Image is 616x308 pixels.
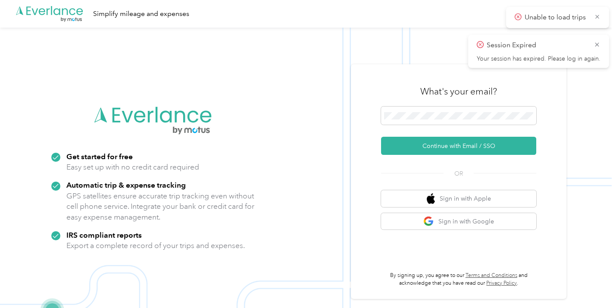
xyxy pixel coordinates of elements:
[466,272,517,279] a: Terms and Conditions
[381,190,536,207] button: apple logoSign in with Apple
[66,152,133,161] strong: Get started for free
[66,191,255,223] p: GPS satellites ensure accurate trip tracking even without cell phone service. Integrate your bank...
[381,272,536,287] p: By signing up, you agree to our and acknowledge that you have read our .
[423,216,434,227] img: google logo
[66,240,245,251] p: Export a complete record of your trips and expenses.
[477,55,600,63] p: Your session has expired. Please log in again.
[486,280,517,286] a: Privacy Policy
[487,40,588,51] p: Session Expired
[420,85,497,97] h3: What's your email?
[444,169,474,178] span: OR
[93,9,189,19] div: Simplify mileage and expenses
[66,180,186,189] strong: Automatic trip & expense tracking
[66,162,199,173] p: Easy set up with no credit card required
[381,213,536,230] button: google logoSign in with Google
[66,230,142,239] strong: IRS compliant reports
[568,260,616,308] iframe: Everlance-gr Chat Button Frame
[381,137,536,155] button: Continue with Email / SSO
[525,12,588,23] p: Unable to load trips
[427,193,435,204] img: apple logo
